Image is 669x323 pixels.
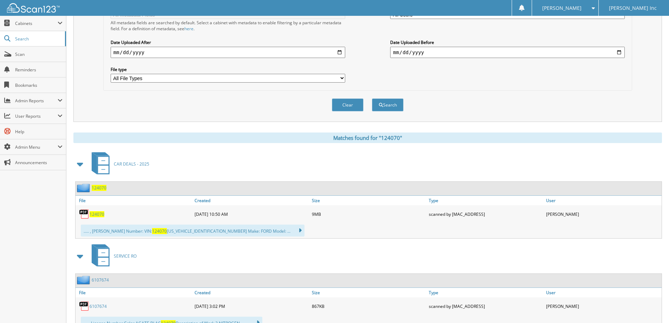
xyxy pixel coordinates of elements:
div: [PERSON_NAME] [544,207,662,221]
iframe: Chat Widget [634,289,669,323]
div: ..... , [PERSON_NAME] Number: VIN: [US_VEHICLE_IDENTIFICATION_NUMBER] Make: FORD Model: ... [81,225,304,237]
a: Size [310,196,427,205]
span: Help [15,129,63,135]
div: scanned by [MAC_ADDRESS] [427,299,544,313]
div: All metadata fields are searched by default. Select a cabinet with metadata to enable filtering b... [111,20,345,32]
div: 867KB [310,299,427,313]
a: File [76,196,193,205]
a: Size [310,288,427,297]
img: PDF.png [79,209,90,219]
span: SERVICE RO [114,253,137,259]
div: 9MB [310,207,427,221]
a: User [544,288,662,297]
span: 124070 [152,228,167,234]
a: Created [193,288,310,297]
img: folder2.png [77,276,92,284]
a: File [76,288,193,297]
span: Search [15,36,61,42]
a: Type [427,288,544,297]
span: User Reports [15,113,58,119]
input: start [111,47,345,58]
button: Clear [332,98,363,111]
a: 6107674 [92,277,109,283]
img: PDF.png [79,301,90,311]
button: Search [372,98,404,111]
div: scanned by [MAC_ADDRESS] [427,207,544,221]
div: [DATE] 10:50 AM [193,207,310,221]
span: Admin Menu [15,144,58,150]
span: Bookmarks [15,82,63,88]
span: Admin Reports [15,98,58,104]
span: [PERSON_NAME] [542,6,582,10]
img: folder2.png [77,183,92,192]
a: CAR DEALS - 2025 [87,150,149,178]
a: 124070 [92,185,106,191]
a: 124070 [90,211,104,217]
div: [DATE] 3:02 PM [193,299,310,313]
span: Scan [15,51,63,57]
label: Date Uploaded After [111,39,345,45]
span: Reminders [15,67,63,73]
a: SERVICE RO [87,242,137,270]
label: File type [111,66,345,72]
span: CAR DEALS - 2025 [114,161,149,167]
img: scan123-logo-white.svg [7,3,60,13]
div: [PERSON_NAME] [544,299,662,313]
span: Announcements [15,160,63,166]
label: Date Uploaded Before [390,39,625,45]
a: User [544,196,662,205]
span: [PERSON_NAME] Inc [609,6,657,10]
input: end [390,47,625,58]
a: Type [427,196,544,205]
div: Matches found for "124070" [73,133,662,143]
a: Created [193,196,310,205]
a: here [184,26,194,32]
span: Cabinets [15,20,58,26]
a: 6107674 [90,303,107,309]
